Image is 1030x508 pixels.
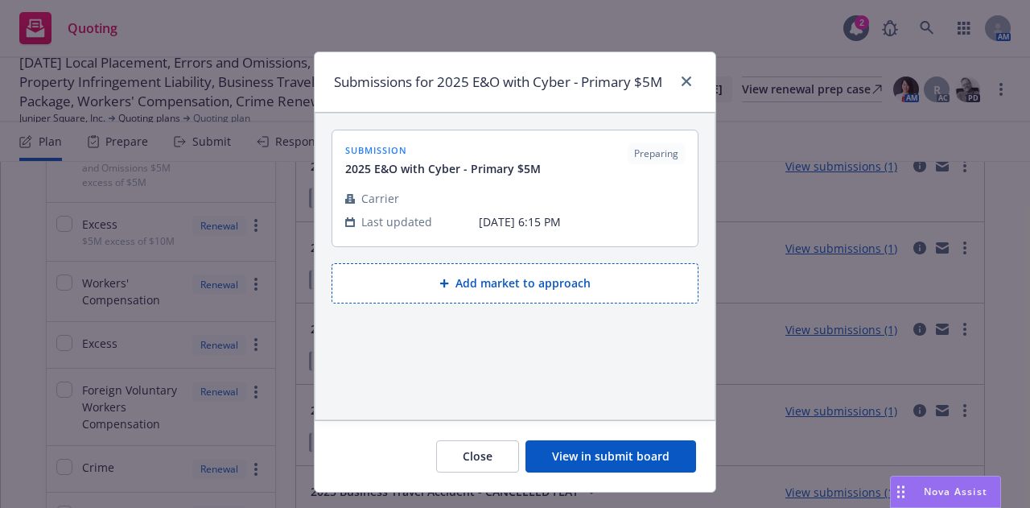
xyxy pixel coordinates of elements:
[345,143,541,157] span: submission
[345,160,541,177] span: 2025 E&O with Cyber - Primary $5M
[361,213,432,230] span: Last updated
[891,477,911,507] div: Drag to move
[677,72,696,91] a: close
[924,485,987,498] span: Nova Assist
[332,263,698,304] button: Add market to approach
[634,147,678,161] span: Preparing
[525,440,696,473] button: View in submit board
[479,213,685,230] span: [DATE] 6:15 PM
[436,440,519,473] button: Close
[334,72,662,93] h1: Submissions for 2025 E&O with Cyber - Primary $5M
[890,476,1001,508] button: Nova Assist
[361,190,399,207] span: Carrier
